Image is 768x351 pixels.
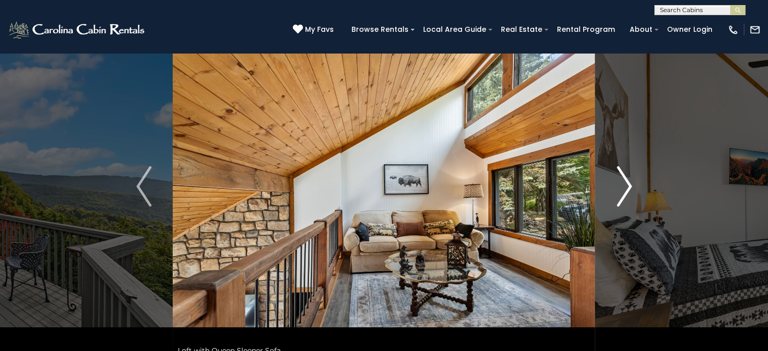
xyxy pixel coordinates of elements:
[305,24,334,35] span: My Favs
[293,24,336,35] a: My Favs
[749,24,760,35] img: mail-regular-white.png
[662,22,718,37] a: Owner Login
[418,22,491,37] a: Local Area Guide
[8,20,147,40] img: White-1-2.png
[728,24,739,35] img: phone-regular-white.png
[136,166,151,207] img: arrow
[552,22,620,37] a: Rental Program
[346,22,414,37] a: Browse Rentals
[496,22,547,37] a: Real Estate
[625,22,657,37] a: About
[617,166,632,207] img: arrow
